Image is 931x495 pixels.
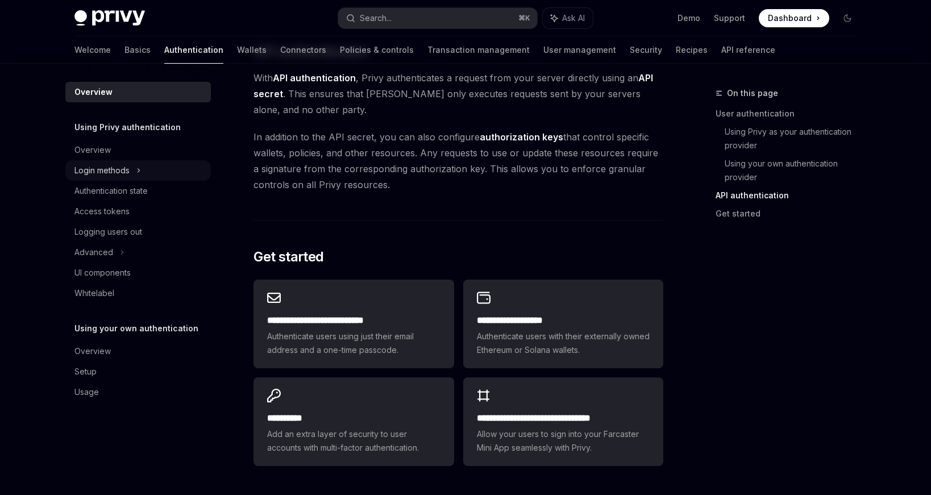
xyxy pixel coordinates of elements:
a: **** *****Add an extra layer of security to user accounts with multi-factor authentication. [253,377,454,466]
button: Toggle dark mode [838,9,857,27]
a: Overview [65,341,211,361]
span: On this page [727,86,778,100]
div: Logging users out [74,225,142,239]
a: User authentication [716,105,866,123]
span: Dashboard [768,13,812,24]
div: Search... [360,11,392,25]
div: Overview [74,143,111,157]
h5: Using Privy authentication [74,120,181,134]
a: Authentication [164,36,223,64]
span: Add an extra layer of security to user accounts with multi-factor authentication. [267,427,440,455]
a: Security [630,36,662,64]
span: Authenticate users with their externally owned Ethereum or Solana wallets. [477,330,650,357]
img: dark logo [74,10,145,26]
div: Access tokens [74,205,130,218]
a: Dashboard [759,9,829,27]
div: Whitelabel [74,286,114,300]
span: Authenticate users using just their email address and a one-time passcode. [267,330,440,357]
a: Authentication state [65,181,211,201]
button: Search...⌘K [338,8,537,28]
a: Access tokens [65,201,211,222]
a: User management [543,36,616,64]
span: Get started [253,248,323,266]
a: Setup [65,361,211,382]
span: ⌘ K [518,14,530,23]
span: Allow your users to sign into your Farcaster Mini App seamlessly with Privy. [477,427,650,455]
a: Using your own authentication provider [725,155,866,186]
button: Ask AI [543,8,593,28]
a: UI components [65,263,211,283]
a: API authentication [716,186,866,205]
a: Usage [65,382,211,402]
h5: Using your own authentication [74,322,198,335]
a: Whitelabel [65,283,211,303]
a: Using Privy as your authentication provider [725,123,866,155]
span: In addition to the API secret, you can also configure that control specific wallets, policies, an... [253,129,663,193]
a: Policies & controls [340,36,414,64]
span: Ask AI [562,13,585,24]
strong: API authentication [273,72,356,84]
a: Basics [124,36,151,64]
a: Wallets [237,36,267,64]
div: Login methods [74,164,130,177]
a: Connectors [280,36,326,64]
a: Transaction management [427,36,530,64]
div: Setup [74,365,97,378]
strong: authorization keys [480,131,563,143]
div: Advanced [74,246,113,259]
div: UI components [74,266,131,280]
a: Demo [678,13,700,24]
a: Support [714,13,745,24]
a: Overview [65,82,211,102]
a: Welcome [74,36,111,64]
a: Get started [716,205,866,223]
a: **** **** **** ****Authenticate users with their externally owned Ethereum or Solana wallets. [463,280,663,368]
span: With , Privy authenticates a request from your server directly using an . This ensures that [PERS... [253,70,663,118]
a: Overview [65,140,211,160]
a: API reference [721,36,775,64]
div: Authentication state [74,184,148,198]
a: Recipes [676,36,708,64]
a: Logging users out [65,222,211,242]
div: Overview [74,344,111,358]
div: Overview [74,85,113,99]
div: Usage [74,385,99,399]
